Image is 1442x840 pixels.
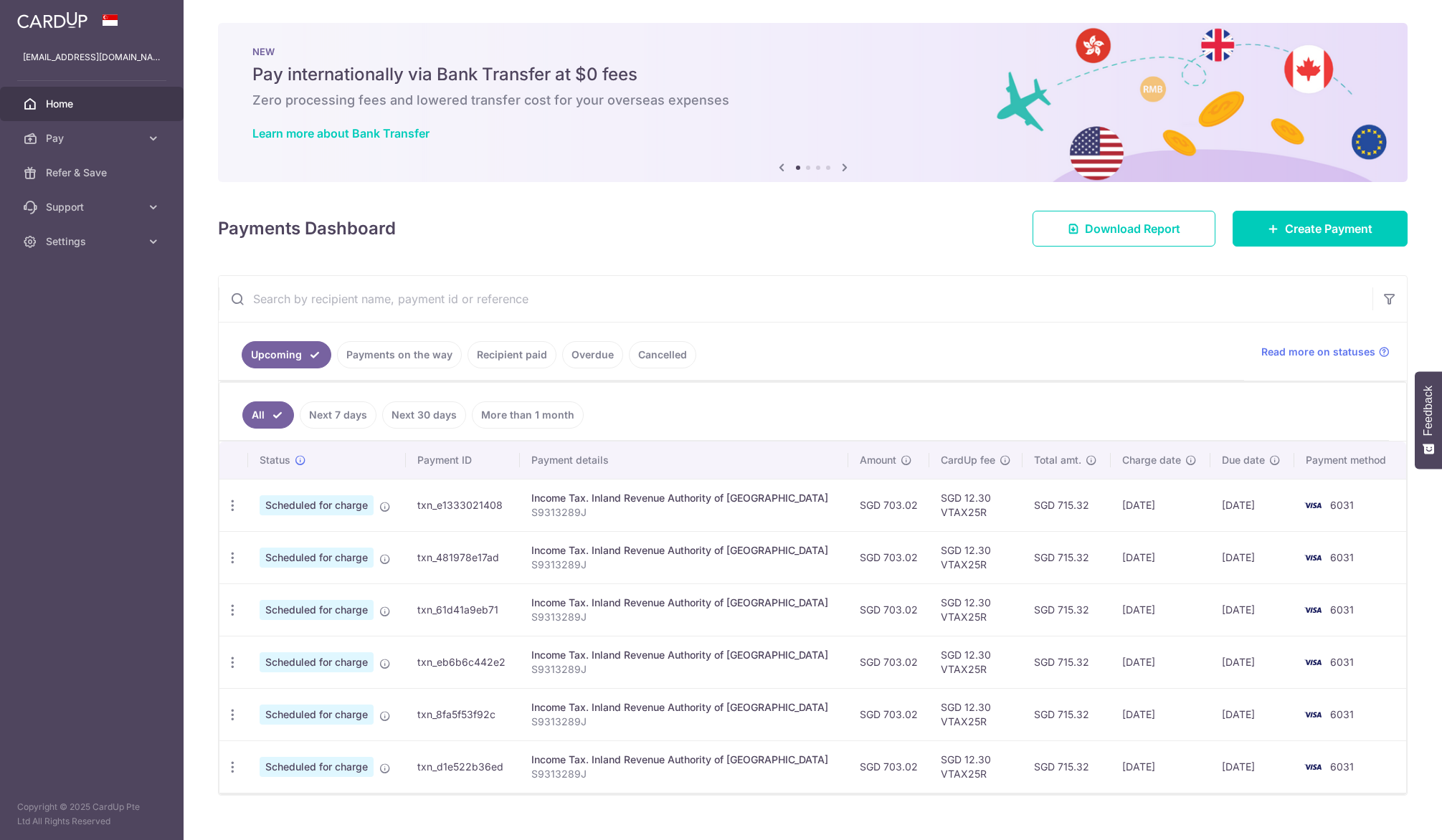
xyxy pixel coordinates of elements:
p: NEW [252,46,1373,57]
a: All [242,401,294,429]
span: 6031 [1330,603,1354,616]
div: Income Tax. Inland Revenue Authority of [GEOGRAPHIC_DATA] [531,700,836,715]
div: Income Tax. Inland Revenue Authority of [GEOGRAPHIC_DATA] [531,648,836,662]
a: Next 30 days [382,401,466,429]
p: S9313289J [531,662,836,677]
span: Feedback [1422,386,1435,436]
img: CardUp [17,11,87,29]
th: Payment method [1294,442,1406,479]
td: [DATE] [1111,636,1210,688]
td: [DATE] [1210,688,1294,740]
td: [DATE] [1111,583,1210,636]
td: txn_d1e522b36ed [406,740,520,793]
img: Bank transfer banner [218,23,1408,182]
td: SGD 12.30 VTAX25R [929,636,1023,688]
td: SGD 703.02 [848,740,929,793]
span: Due date [1222,453,1265,467]
td: SGD 703.02 [848,583,929,636]
td: [DATE] [1111,531,1210,583]
td: SGD 715.32 [1023,740,1111,793]
span: Status [260,453,290,467]
img: Bank Card [1299,549,1327,566]
th: Payment ID [406,442,520,479]
td: SGD 715.32 [1023,479,1111,531]
td: txn_eb6b6c442e2 [406,636,520,688]
img: Bank Card [1299,758,1327,775]
p: S9313289J [531,610,836,624]
td: SGD 12.30 VTAX25R [929,688,1023,740]
a: Read more on statuses [1261,345,1390,359]
h6: Zero processing fees and lowered transfer cost for your overseas expenses [252,92,1373,109]
span: Home [46,97,141,111]
td: [DATE] [1210,479,1294,531]
p: S9313289J [531,505,836,520]
img: Bank Card [1299,706,1327,723]
span: Scheduled for charge [260,495,374,515]
a: Download Report [1033,211,1215,247]
span: Read more on statuses [1261,345,1375,359]
span: Scheduled for charge [260,600,374,620]
td: SGD 12.30 VTAX25R [929,531,1023,583]
span: Settings [46,234,141,249]
span: Scheduled for charge [260,652,374,672]
td: txn_61d41a9eb71 [406,583,520,636]
td: txn_481978e17ad [406,531,520,583]
td: SGD 703.02 [848,531,929,583]
div: Income Tax. Inland Revenue Authority of [GEOGRAPHIC_DATA] [531,596,836,610]
span: Scheduled for charge [260,705,374,725]
td: SGD 715.32 [1023,583,1111,636]
div: Income Tax. Inland Revenue Authority of [GEOGRAPHIC_DATA] [531,543,836,558]
a: Cancelled [629,341,696,368]
a: Learn more about Bank Transfer [252,126,430,140]
span: Download Report [1085,220,1180,237]
td: SGD 715.32 [1023,531,1111,583]
td: txn_8fa5f53f92c [406,688,520,740]
span: 6031 [1330,551,1354,563]
td: [DATE] [1111,479,1210,531]
span: Scheduled for charge [260,548,374,568]
td: [DATE] [1111,740,1210,793]
span: CardUp fee [941,453,995,467]
p: S9313289J [531,715,836,729]
button: Feedback - Show survey [1415,371,1442,469]
p: [EMAIL_ADDRESS][DOMAIN_NAME] [23,50,161,65]
div: Income Tax. Inland Revenue Authority of [GEOGRAPHIC_DATA] [531,753,836,767]
a: Create Payment [1233,211,1408,247]
h4: Payments Dashboard [218,216,396,242]
td: [DATE] [1210,636,1294,688]
td: [DATE] [1111,688,1210,740]
th: Payment details [520,442,848,479]
img: Bank Card [1299,497,1327,514]
td: SGD 12.30 VTAX25R [929,479,1023,531]
span: Total amt. [1034,453,1081,467]
a: Overdue [562,341,623,368]
td: SGD 715.32 [1023,688,1111,740]
a: More than 1 month [472,401,584,429]
td: [DATE] [1210,583,1294,636]
td: SGD 703.02 [848,636,929,688]
span: 6031 [1330,708,1354,720]
td: [DATE] [1210,740,1294,793]
span: Create Payment [1285,220,1372,237]
span: Scheduled for charge [260,757,374,777]
span: Amount [860,453,896,467]
p: S9313289J [531,767,836,781]
span: Support [46,200,141,214]
div: Income Tax. Inland Revenue Authority of [GEOGRAPHIC_DATA] [531,491,836,505]
a: Next 7 days [300,401,376,429]
p: S9313289J [531,558,836,572]
a: Upcoming [242,341,331,368]
span: 6031 [1330,760,1354,773]
img: Bank Card [1299,601,1327,619]
td: SGD 703.02 [848,479,929,531]
td: SGD 703.02 [848,688,929,740]
span: Charge date [1122,453,1181,467]
span: 6031 [1330,656,1354,668]
td: SGD 12.30 VTAX25R [929,740,1023,793]
td: txn_e1333021408 [406,479,520,531]
span: Refer & Save [46,166,141,180]
td: SGD 12.30 VTAX25R [929,583,1023,636]
td: [DATE] [1210,531,1294,583]
span: Pay [46,131,141,145]
input: Search by recipient name, payment id or reference [219,276,1372,322]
